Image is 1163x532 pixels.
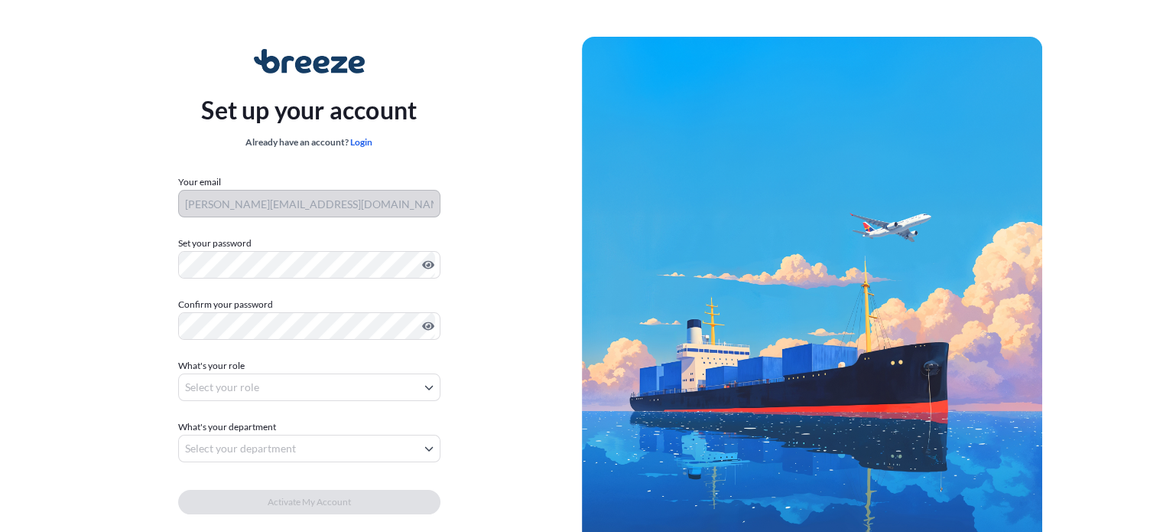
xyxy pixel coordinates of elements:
span: Select your role [185,380,259,395]
input: Your email address [178,190,440,217]
div: Already have an account? [201,135,417,150]
button: Select your role [178,374,440,401]
p: Set up your account [201,92,417,129]
img: Breeze [254,49,365,73]
label: Confirm your password [178,297,440,312]
label: Set your password [178,236,440,251]
button: Show password [422,259,434,271]
span: Activate My Account [268,494,351,510]
a: Login [350,136,372,148]
label: Your email [178,175,221,190]
span: What's your department [178,419,276,435]
button: Show password [422,320,434,332]
span: Select your department [185,441,296,456]
span: What's your role [178,358,245,374]
button: Select your department [178,435,440,462]
button: Activate My Account [178,490,440,514]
